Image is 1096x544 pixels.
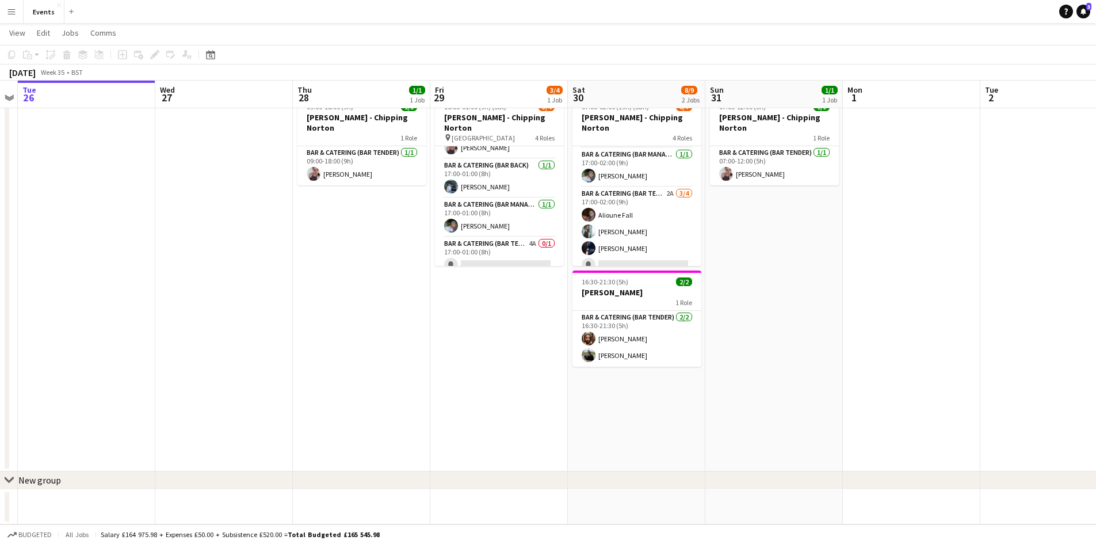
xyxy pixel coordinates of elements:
div: New group [18,474,61,486]
h3: [PERSON_NAME] [572,287,701,298]
app-card-role: Bar & Catering (Bar Tender)2A3/417:00-02:00 (9h)Alioune Fall[PERSON_NAME][PERSON_NAME] [572,187,701,276]
div: 1 Job [822,96,837,104]
app-job-card: 16:30-21:30 (5h)2/2[PERSON_NAME]1 RoleBar & Catering (Bar Tender)2/216:30-21:30 (5h)[PERSON_NAME]... [572,271,701,367]
span: Total Budgeted £165 545.98 [288,530,380,539]
span: 1 [846,91,862,104]
app-job-card: 07:00-12:00 (5h)1/1[PERSON_NAME] - Chipping Norton1 RoleBar & Catering (Bar Tender)1/107:00-12:00... [710,96,839,185]
span: Budgeted [18,531,52,539]
div: BST [71,68,83,77]
button: Events [24,1,64,23]
h3: [PERSON_NAME] - Chipping Norton [710,112,839,133]
span: 3 [1086,3,1091,10]
span: Sat [572,85,585,95]
span: 2/2 [676,277,692,286]
span: 3/4 [547,86,563,94]
span: 30 [571,91,585,104]
a: 3 [1076,5,1090,18]
span: 1 Role [675,298,692,307]
a: View [5,25,30,40]
span: 1/1 [822,86,838,94]
span: All jobs [63,530,91,539]
button: Budgeted [6,528,54,541]
app-job-card: 07:00-02:00 (19h) (Sun)6/7[PERSON_NAME] - Chipping Norton4 Roles[PERSON_NAME]Bar & Catering (Bar ... [572,96,701,266]
span: Tue [985,85,998,95]
span: Comms [90,28,116,38]
app-card-role: Bar & Catering (Bar Tender)4A0/117:00-01:00 (8h) [435,237,564,276]
a: Edit [32,25,55,40]
span: Sun [710,85,724,95]
span: Fri [435,85,444,95]
span: 26 [21,91,36,104]
span: 4 Roles [535,134,555,142]
a: Jobs [57,25,83,40]
span: Thu [297,85,312,95]
span: 1/1 [409,86,425,94]
span: 16:30-21:30 (5h) [582,277,628,286]
div: 1 Job [410,96,425,104]
span: Edit [37,28,50,38]
span: 31 [708,91,724,104]
span: 1 Role [400,134,417,142]
span: 4 Roles [673,134,692,142]
app-card-role: Bar & Catering (Bar Tender)1/107:00-12:00 (5h)[PERSON_NAME] [710,146,839,185]
h3: [PERSON_NAME] - Chipping Norton [572,112,701,133]
span: [GEOGRAPHIC_DATA] [452,134,515,142]
span: 1 Role [813,134,830,142]
app-job-card: 16:00-01:00 (9h) (Sat)3/4[PERSON_NAME] - Chipping Norton [GEOGRAPHIC_DATA]4 RolesBar & Catering (... [435,96,564,266]
span: Tue [22,85,36,95]
div: 2 Jobs [682,96,700,104]
app-job-card: 09:00-18:00 (9h)1/1[PERSON_NAME] - Chipping Norton1 RoleBar & Catering (Bar Tender)1/109:00-18:00... [297,96,426,185]
div: [DATE] [9,67,36,78]
div: Salary £164 975.98 + Expenses £50.00 + Subsistence £520.00 = [101,530,380,539]
span: Mon [847,85,862,95]
span: 8/9 [681,86,697,94]
a: Comms [86,25,121,40]
span: 28 [296,91,312,104]
span: 29 [433,91,444,104]
span: Jobs [62,28,79,38]
span: Week 35 [38,68,67,77]
div: 1 Job [547,96,562,104]
span: 2 [983,91,998,104]
h3: [PERSON_NAME] - Chipping Norton [297,112,426,133]
span: Wed [160,85,175,95]
app-card-role: Bar & Catering (Bar Tender)2/216:30-21:30 (5h)[PERSON_NAME][PERSON_NAME] [572,311,701,367]
app-card-role: Bar & Catering (Bar Manager)1/117:00-02:00 (9h)[PERSON_NAME] [572,148,701,187]
span: 27 [158,91,175,104]
h3: [PERSON_NAME] - Chipping Norton [435,112,564,133]
app-card-role: Bar & Catering (Bar Manager)1/117:00-01:00 (8h)[PERSON_NAME] [435,198,564,237]
span: View [9,28,25,38]
app-card-role: Bar & Catering (Bar Back)1/117:00-01:00 (8h)[PERSON_NAME] [435,159,564,198]
app-card-role: Bar & Catering (Bar Tender)1/109:00-18:00 (9h)[PERSON_NAME] [297,146,426,185]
